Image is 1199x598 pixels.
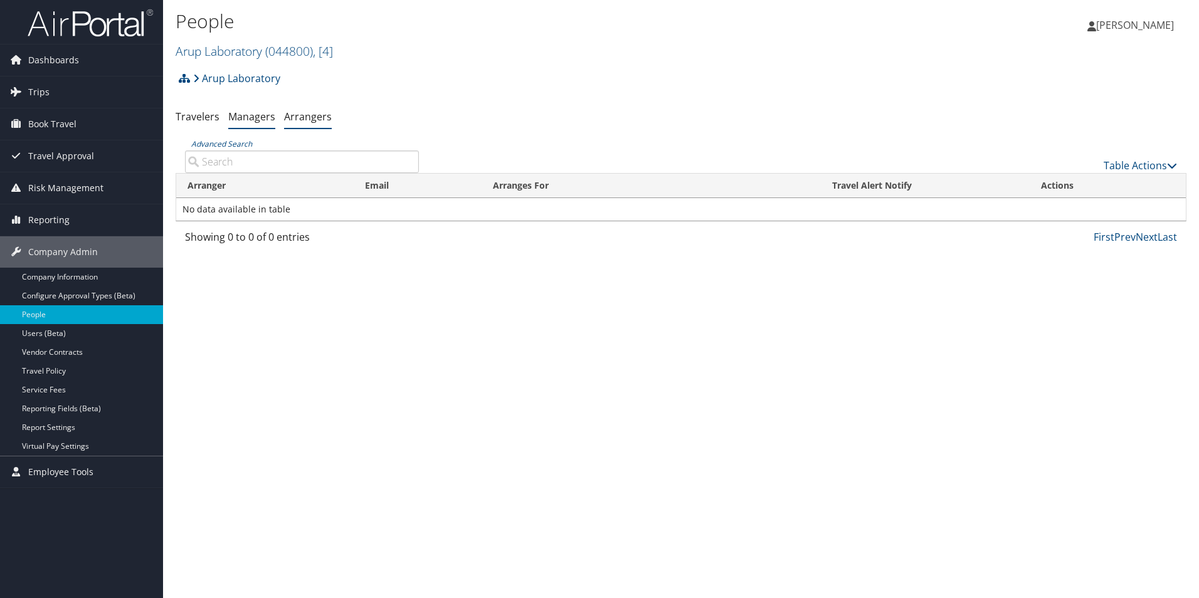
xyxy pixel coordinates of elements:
span: Travel Approval [28,140,94,172]
a: Arup Laboratory [176,43,333,60]
th: Actions [1030,174,1186,198]
div: Showing 0 to 0 of 0 entries [185,229,419,251]
a: Travelers [176,110,219,123]
th: Travel Alert Notify: activate to sort column ascending [715,174,1030,198]
a: Managers [228,110,275,123]
span: Trips [28,76,50,108]
span: Dashboards [28,45,79,76]
a: [PERSON_NAME] [1087,6,1186,44]
a: Table Actions [1104,159,1177,172]
span: , [ 4 ] [313,43,333,60]
a: Arrangers [284,110,332,123]
input: Advanced Search [185,150,419,173]
span: ( 044800 ) [265,43,313,60]
span: [PERSON_NAME] [1096,18,1174,32]
h1: People [176,8,850,34]
span: Reporting [28,204,70,236]
th: Arranger: activate to sort column descending [176,174,354,198]
a: Prev [1114,230,1136,244]
span: Employee Tools [28,456,93,488]
span: Risk Management [28,172,103,204]
a: First [1094,230,1114,244]
span: Company Admin [28,236,98,268]
img: airportal-logo.png [28,8,153,38]
th: Arranges For: activate to sort column ascending [482,174,715,198]
a: Next [1136,230,1158,244]
td: No data available in table [176,198,1186,221]
a: Last [1158,230,1177,244]
th: Email: activate to sort column ascending [354,174,482,198]
a: Advanced Search [191,139,252,149]
span: Book Travel [28,108,77,140]
a: Arup Laboratory [193,66,280,91]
